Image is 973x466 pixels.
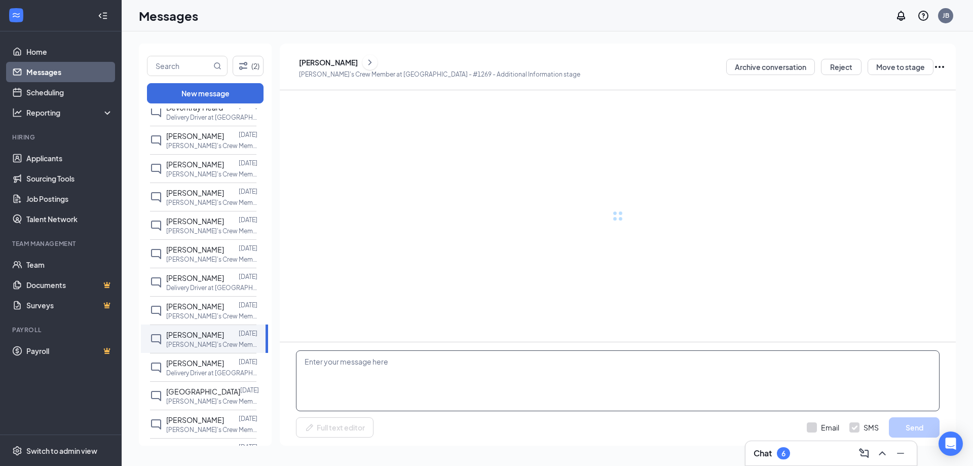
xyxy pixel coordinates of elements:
p: [DATE] [239,357,257,366]
a: Home [26,42,113,62]
a: PayrollCrown [26,341,113,361]
span: [PERSON_NAME] [166,188,224,197]
a: SurveysCrown [26,295,113,315]
p: [PERSON_NAME]'s Crew Member at [GEOGRAPHIC_DATA] - #1269 [166,425,257,434]
span: [PERSON_NAME] [166,245,224,254]
div: Payroll [12,326,111,334]
p: [PERSON_NAME]'s Crew Member at [GEOGRAPHIC_DATA] - #1269 [166,170,257,178]
svg: ChatInactive [150,305,162,317]
a: Job Postings [26,189,113,209]
p: [DATE] [239,244,257,253]
p: [DATE] [239,414,257,423]
p: [DATE] [239,187,257,196]
button: ChevronUp [874,445,890,461]
h3: Chat [754,448,772,459]
p: [DATE] [239,159,257,167]
button: Full text editorPen [296,417,373,438]
p: [DATE] [239,272,257,281]
div: Team Management [12,239,111,248]
div: Hiring [12,133,111,141]
p: [DATE] [239,329,257,338]
svg: ChatInactive [150,248,162,260]
svg: ChevronRight [365,56,375,68]
svg: ChatInactive [150,333,162,345]
span: [PERSON_NAME] [166,217,224,226]
svg: Filter [237,60,249,72]
a: Applicants [26,148,113,168]
svg: ChatInactive [150,276,162,289]
p: [DATE] [239,443,257,451]
p: Delivery Driver at [GEOGRAPHIC_DATA] - #1269 [166,113,257,122]
p: [DATE] [239,301,257,309]
div: [PERSON_NAME] [299,57,358,67]
button: Reject [821,59,862,75]
svg: ChatInactive [150,362,162,374]
svg: Settings [12,446,22,456]
span: [PERSON_NAME] [166,330,224,339]
svg: QuestionInfo [917,10,929,22]
span: [PERSON_NAME] [166,444,224,453]
svg: ChatInactive [150,220,162,232]
p: [PERSON_NAME]'s Crew Member at [GEOGRAPHIC_DATA] - #1269 [166,312,257,320]
p: [DATE] [240,386,259,395]
p: [DATE] [239,130,257,139]
button: New message [147,83,264,103]
a: DocumentsCrown [26,275,113,295]
span: [PERSON_NAME] [166,131,224,140]
a: Team [26,255,113,275]
span: [PERSON_NAME] [166,302,224,311]
svg: WorkstreamLogo [11,10,21,20]
span: [PERSON_NAME] [166,160,224,169]
p: [PERSON_NAME]'s Crew Member at [GEOGRAPHIC_DATA] - #1269 [166,141,257,150]
span: [PERSON_NAME] [166,359,224,368]
span: [GEOGRAPHIC_DATA] [166,387,240,396]
div: Switch to admin view [26,446,97,456]
svg: ChatInactive [150,134,162,147]
svg: Analysis [12,107,22,118]
p: [PERSON_NAME]'s Crew Member at [GEOGRAPHIC_DATA] - #1269 [166,227,257,235]
button: Send [889,417,940,438]
button: Move to stage [868,59,933,75]
div: 6 [781,449,785,458]
svg: Collapse [98,11,108,21]
div: JB [943,11,949,20]
p: Delivery Driver at [GEOGRAPHIC_DATA] - #1269 [166,283,257,292]
svg: ChatInactive [150,390,162,402]
button: Minimize [892,445,909,461]
p: [PERSON_NAME]'s Crew Member at [GEOGRAPHIC_DATA] - #1269 [166,198,257,207]
span: [PERSON_NAME] [166,273,224,282]
svg: ChevronUp [876,447,888,459]
button: ChevronRight [362,55,378,70]
button: Archive conversation [726,59,815,75]
input: Search [147,56,211,76]
svg: ChatInactive [150,106,162,118]
span: [PERSON_NAME] [166,415,224,424]
svg: ComposeMessage [858,447,870,459]
svg: MagnifyingGlass [213,62,221,70]
a: Scheduling [26,82,113,102]
svg: Pen [305,422,315,433]
a: Messages [26,62,113,82]
p: [PERSON_NAME]'s Crew Member at [GEOGRAPHIC_DATA] - #1269 - Additional Information stage [299,70,580,79]
p: Delivery Driver at [GEOGRAPHIC_DATA] - #1269 [166,369,257,377]
p: [DATE] [239,216,257,224]
button: ComposeMessage [856,445,872,461]
h1: Messages [139,7,198,24]
div: Open Intercom Messenger [939,432,963,456]
svg: Minimize [894,447,907,459]
p: [PERSON_NAME]'s Crew Member at [GEOGRAPHIC_DATA] - #1269 [166,397,257,406]
svg: ChatInactive [150,418,162,431]
button: Filter (2) [233,56,264,76]
svg: Notifications [895,10,907,22]
svg: Ellipses [933,61,946,73]
a: Sourcing Tools [26,168,113,189]
svg: ChatInactive [150,163,162,175]
p: [PERSON_NAME]'s Crew Member at [GEOGRAPHIC_DATA] - #1269 [166,255,257,264]
svg: ChatInactive [150,191,162,203]
div: Reporting [26,107,114,118]
a: Talent Network [26,209,113,229]
p: [PERSON_NAME]'s Crew Member at [GEOGRAPHIC_DATA] - #1269 [166,340,257,349]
